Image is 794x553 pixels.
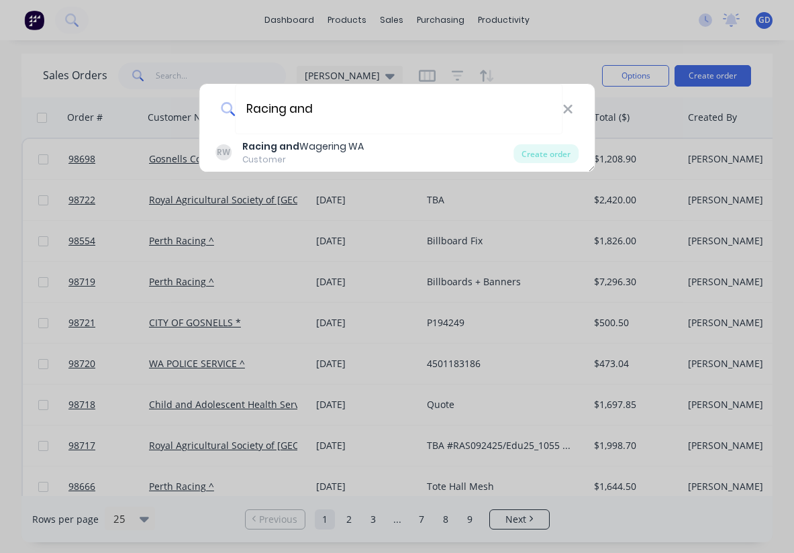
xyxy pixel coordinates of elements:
div: Create order [513,144,579,163]
div: Wagering WA [242,140,364,154]
input: Enter a customer name to create a new order... [235,84,562,134]
b: Racing and [242,140,299,153]
div: RW [215,144,232,160]
div: Customer [242,154,364,166]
